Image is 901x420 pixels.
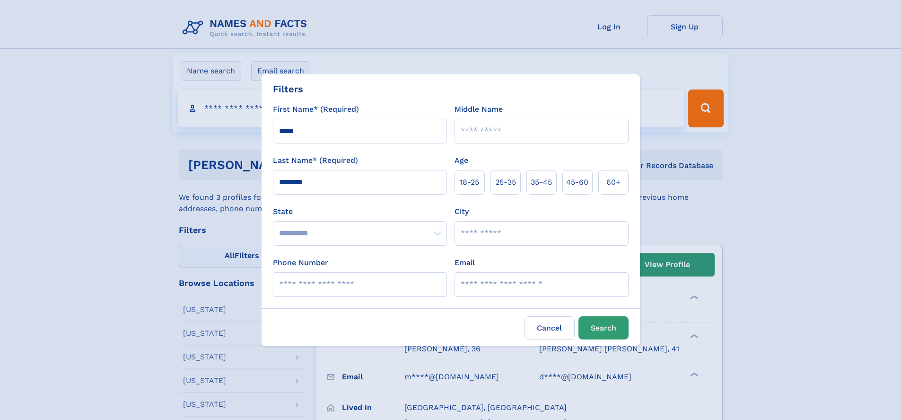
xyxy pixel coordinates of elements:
[531,177,552,188] span: 35‑45
[455,104,503,115] label: Middle Name
[455,206,469,217] label: City
[455,155,468,166] label: Age
[273,155,358,166] label: Last Name* (Required)
[566,177,588,188] span: 45‑60
[273,257,328,268] label: Phone Number
[273,206,447,217] label: State
[460,177,479,188] span: 18‑25
[606,177,621,188] span: 60+
[495,177,516,188] span: 25‑35
[525,316,575,340] label: Cancel
[455,257,475,268] label: Email
[273,104,359,115] label: First Name* (Required)
[273,82,303,96] div: Filters
[578,316,629,340] button: Search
